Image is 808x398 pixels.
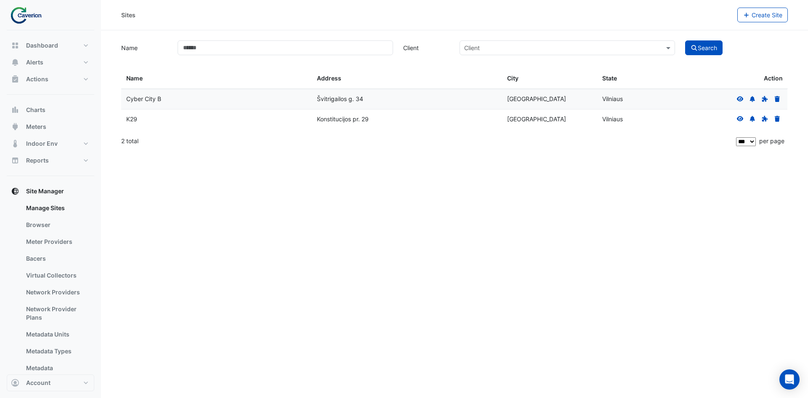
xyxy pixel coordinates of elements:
[507,115,592,124] div: [GEOGRAPHIC_DATA]
[11,41,19,50] app-icon: Dashboard
[7,102,94,118] button: Charts
[11,156,19,165] app-icon: Reports
[7,152,94,169] button: Reports
[19,343,94,360] a: Metadata Types
[26,139,58,148] span: Indoor Env
[19,250,94,267] a: Bacers
[11,106,19,114] app-icon: Charts
[737,8,788,22] button: Create Site
[7,183,94,200] button: Site Manager
[19,267,94,284] a: Virtual Collectors
[19,360,94,377] a: Metadata
[126,115,307,124] div: K29
[7,135,94,152] button: Indoor Env
[779,369,800,390] div: Open Intercom Messenger
[398,40,454,55] label: Client
[121,11,136,19] div: Sites
[11,187,19,195] app-icon: Site Manager
[764,74,783,83] span: Action
[602,94,687,104] div: Vilniaus
[116,40,173,55] label: Name
[507,75,518,82] span: City
[19,216,94,233] a: Browser
[11,123,19,131] app-icon: Meters
[26,106,45,114] span: Charts
[7,54,94,71] button: Alerts
[7,118,94,135] button: Meters
[126,75,143,82] span: Name
[26,58,43,67] span: Alerts
[759,137,784,144] span: per page
[317,75,341,82] span: Address
[752,11,782,19] span: Create Site
[26,123,46,131] span: Meters
[773,95,781,102] a: Delete Site
[26,156,49,165] span: Reports
[602,75,617,82] span: State
[7,71,94,88] button: Actions
[7,374,94,391] button: Account
[773,115,781,123] a: Delete Site
[19,326,94,343] a: Metadata Units
[602,115,687,124] div: Vilniaus
[26,379,50,387] span: Account
[10,7,48,24] img: Company Logo
[507,94,592,104] div: [GEOGRAPHIC_DATA]
[11,139,19,148] app-icon: Indoor Env
[26,75,48,83] span: Actions
[317,94,497,104] div: Švitrigailos g. 34
[26,41,58,50] span: Dashboard
[19,233,94,250] a: Meter Providers
[19,301,94,326] a: Network Provider Plans
[11,58,19,67] app-icon: Alerts
[7,37,94,54] button: Dashboard
[126,94,307,104] div: Cyber City B
[317,115,497,124] div: Konstitucijos pr. 29
[26,187,64,195] span: Site Manager
[19,284,94,301] a: Network Providers
[121,131,734,152] div: 2 total
[11,75,19,83] app-icon: Actions
[685,40,723,55] button: Search
[19,200,94,216] a: Manage Sites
